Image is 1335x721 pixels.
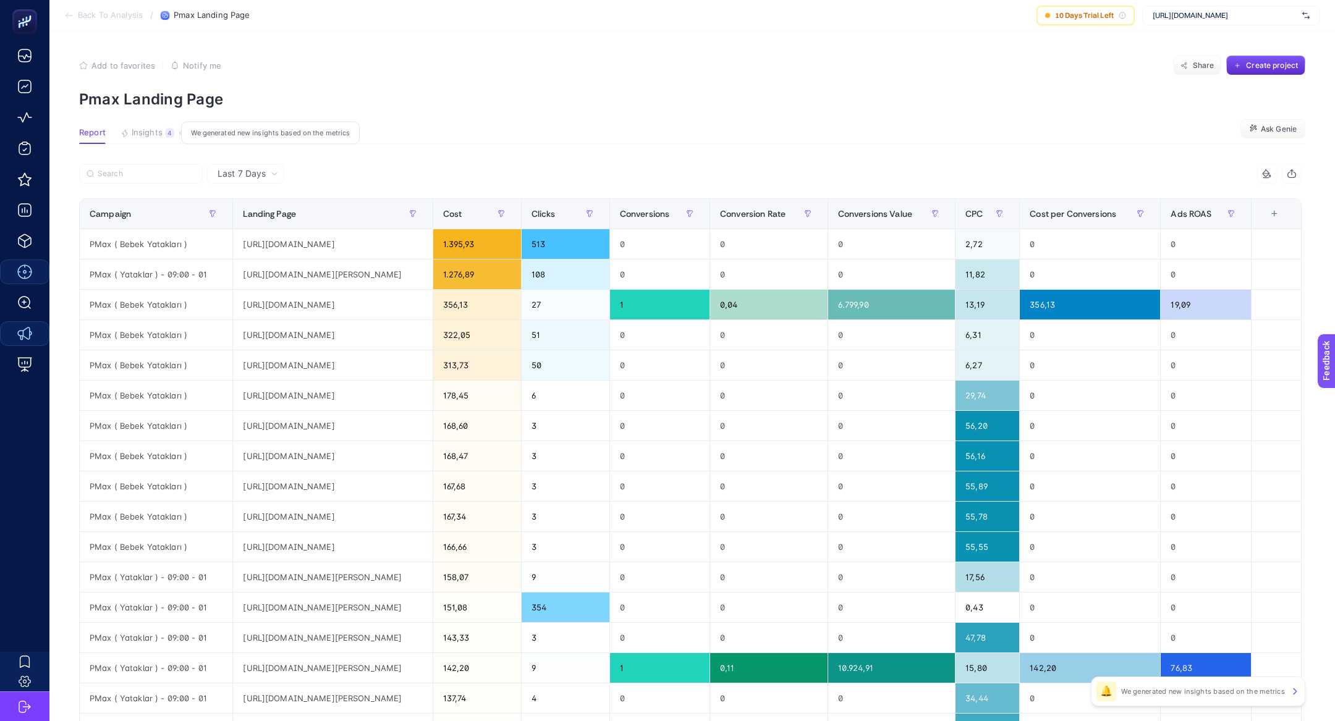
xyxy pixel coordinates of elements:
[720,209,786,219] span: Conversion Rate
[433,502,521,531] div: 167,34
[1161,532,1250,562] div: 0
[522,653,609,683] div: 9
[828,381,956,410] div: 0
[956,350,1019,380] div: 6,27
[522,532,609,562] div: 3
[710,471,828,501] div: 0
[522,229,609,259] div: 513
[956,290,1019,319] div: 13,19
[828,229,956,259] div: 0
[1161,229,1250,259] div: 0
[965,209,983,219] span: CPC
[233,623,432,652] div: [URL][DOMAIN_NAME][PERSON_NAME]
[828,320,956,350] div: 0
[80,653,232,683] div: PMax ( Yataklar ) - 09:00 - 01
[1020,683,1160,713] div: 0
[710,381,828,410] div: 0
[1302,9,1310,22] img: svg%3e
[28,106,195,149] header: What did you not like?
[90,209,131,219] span: Campaign
[710,290,828,319] div: 0,04
[79,90,1305,108] p: Pmax Landing Page
[1161,381,1250,410] div: 0
[174,11,250,20] span: Pmax Landing Page
[80,592,232,622] div: PMax ( Yataklar ) - 09:00 - 01
[171,61,221,70] button: Notify me
[956,532,1019,562] div: 55,55
[522,683,609,713] div: 4
[522,592,609,622] div: 354
[80,320,232,350] div: PMax ( Bebek Yatakları )
[80,471,232,501] div: PMax ( Bebek Yatakları )
[522,259,609,289] div: 108
[610,502,710,531] div: 0
[522,441,609,471] div: 3
[80,623,232,652] div: PMax ( Yataklar ) - 09:00 - 01
[610,290,710,319] div: 1
[610,592,710,622] div: 0
[80,411,232,441] div: PMax ( Bebek Yatakları )
[433,653,521,683] div: 142,20
[710,532,828,562] div: 0
[181,122,360,145] div: We generated new insights based on the metrics
[1161,502,1250,531] div: 0
[80,562,232,592] div: PMax ( Yataklar ) - 09:00 - 01
[1096,681,1116,701] div: 🔔
[956,411,1019,441] div: 56,20
[233,350,432,380] div: [URL][DOMAIN_NAME]
[1261,209,1271,236] div: 10 items selected
[1246,61,1298,70] span: Create project
[80,532,232,562] div: PMax ( Bebek Yatakları )
[1161,259,1250,289] div: 0
[828,350,956,380] div: 0
[233,592,432,622] div: [URL][DOMAIN_NAME][PERSON_NAME]
[956,441,1019,471] div: 56,16
[433,290,521,319] div: 356,13
[828,259,956,289] div: 0
[132,128,163,138] span: Insights
[1020,532,1160,562] div: 0
[80,290,232,319] div: PMax ( Bebek Yatakları )
[1020,471,1160,501] div: 0
[710,653,828,683] div: 0,11
[1226,56,1305,75] button: Create project
[956,683,1019,713] div: 34,44
[80,381,232,410] div: PMax ( Bebek Yatakları )
[433,411,521,441] div: 168,60
[956,229,1019,259] div: 2,72
[610,471,710,501] div: 0
[433,623,521,652] div: 143,33
[233,441,432,471] div: [URL][DOMAIN_NAME]
[610,229,710,259] div: 0
[828,683,956,713] div: 0
[956,502,1019,531] div: 55,78
[838,209,912,219] span: Conversions Value
[828,502,956,531] div: 0
[522,471,609,501] div: 3
[233,259,432,289] div: [URL][DOMAIN_NAME][PERSON_NAME]
[1020,592,1160,622] div: 0
[956,562,1019,592] div: 17,56
[1261,124,1297,134] span: Ask Genie
[1161,350,1250,380] div: 0
[956,653,1019,683] div: 15,80
[98,169,195,179] input: Search
[610,532,710,562] div: 0
[828,592,956,622] div: 0
[522,502,609,531] div: 3
[150,10,153,20] span: /
[620,209,670,219] span: Conversions
[54,85,152,96] span: I don't like something
[433,229,521,259] div: 1.395,93
[1020,441,1160,471] div: 0
[1020,350,1160,380] div: 0
[610,259,710,289] div: 0
[233,532,432,562] div: [URL][DOMAIN_NAME]
[433,259,521,289] div: 1.276,89
[710,320,828,350] div: 0
[1020,411,1160,441] div: 0
[180,268,203,277] span: NEXT
[1161,290,1250,319] div: 19,09
[710,350,828,380] div: 0
[433,350,521,380] div: 313,73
